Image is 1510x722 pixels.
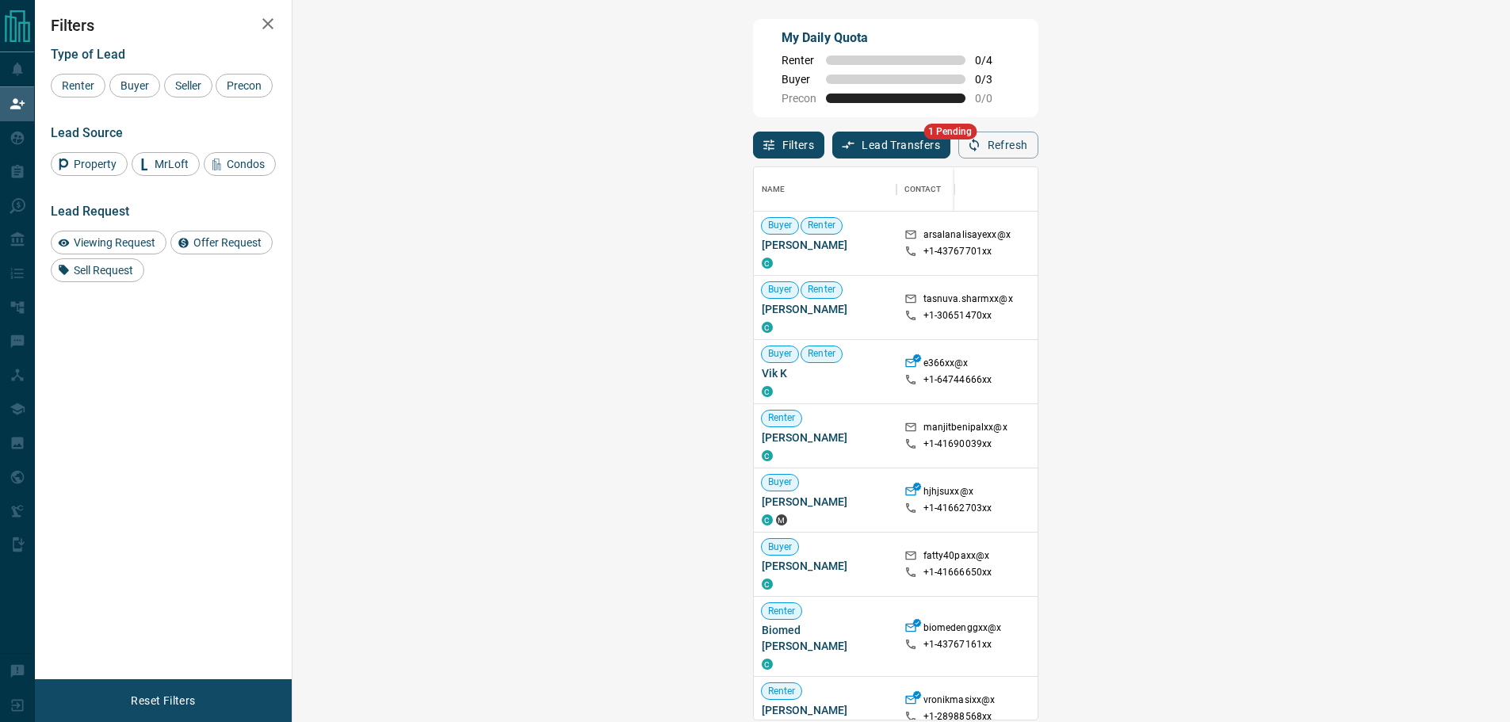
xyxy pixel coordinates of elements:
span: 0 / 3 [975,73,1010,86]
span: Offer Request [188,236,267,249]
button: Refresh [958,132,1038,159]
span: [PERSON_NAME] [762,558,889,574]
span: Condos [221,158,270,170]
div: condos.ca [762,514,773,525]
p: hjhjsuxx@x [923,485,973,502]
h2: Filters [51,16,276,35]
span: [PERSON_NAME] [762,430,889,445]
p: arsalanalisayexx@x [923,228,1011,245]
div: condos.ca [762,322,773,333]
span: Renter [801,219,842,232]
button: Reset Filters [120,687,205,714]
p: manjitbenipalxx@x [923,421,1007,437]
span: Seller [170,79,207,92]
span: Buyer [762,476,799,489]
div: condos.ca [762,659,773,670]
span: Property [68,158,122,170]
div: Sell Request [51,258,144,282]
span: Renter [762,605,802,618]
p: My Daily Quota [782,29,1010,48]
p: +1- 41690039xx [923,437,992,451]
p: +1- 30651470xx [923,309,992,323]
div: condos.ca [762,386,773,397]
div: Contact [904,167,942,212]
p: vronikmasixx@x [923,693,996,710]
span: Sell Request [68,264,139,277]
div: Seller [164,74,212,97]
div: Condos [204,152,276,176]
p: +1- 41662703xx [923,502,992,515]
div: Viewing Request [51,231,166,254]
span: 1 Pending [923,124,977,139]
span: [PERSON_NAME] [762,702,889,718]
p: +1- 43767161xx [923,638,992,651]
span: Buyer [782,73,816,86]
p: +1- 64744666xx [923,373,992,387]
p: e366xx@x [923,357,969,373]
span: Biomed [PERSON_NAME] [762,622,889,654]
span: Buyer [762,283,799,296]
span: Renter [762,411,802,425]
p: tasnuva.sharmxx@x [923,292,1013,309]
p: fatty40paxx@x [923,549,990,566]
span: Renter [56,79,100,92]
p: biomedenggxx@x [923,621,1002,638]
span: Buyer [762,541,799,554]
div: Name [762,167,786,212]
div: Renter [51,74,105,97]
span: Buyer [115,79,155,92]
div: condos.ca [762,258,773,269]
span: Lead Request [51,204,129,219]
div: condos.ca [762,450,773,461]
span: Buyer [762,219,799,232]
p: +1- 41666650xx [923,566,992,579]
div: condos.ca [762,579,773,590]
div: Property [51,152,128,176]
span: Type of Lead [51,47,125,62]
div: Offer Request [170,231,273,254]
span: Renter [762,685,802,698]
span: 0 / 0 [975,92,1010,105]
div: MrLoft [132,152,200,176]
span: Renter [801,283,842,296]
p: +1- 43767701xx [923,245,992,258]
div: mrloft.ca [776,514,787,525]
span: Vik K [762,365,889,381]
span: Precon [782,92,816,105]
span: Renter [782,54,816,67]
div: Buyer [109,74,160,97]
span: Precon [221,79,267,92]
span: Viewing Request [68,236,161,249]
span: [PERSON_NAME] [762,301,889,317]
span: Buyer [762,347,799,361]
span: Lead Source [51,125,123,140]
span: Renter [801,347,842,361]
span: [PERSON_NAME] [762,494,889,510]
button: Filters [753,132,825,159]
span: 0 / 4 [975,54,1010,67]
span: [PERSON_NAME] [762,237,889,253]
button: Lead Transfers [832,132,950,159]
span: MrLoft [149,158,194,170]
div: Precon [216,74,273,97]
div: Name [754,167,896,212]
